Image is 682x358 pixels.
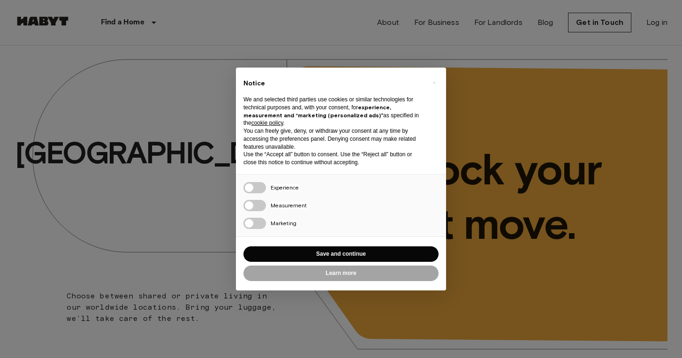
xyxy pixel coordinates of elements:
[243,104,391,119] strong: experience, measurement and “marketing (personalized ads)”
[426,75,441,90] button: Close this notice
[243,266,439,281] button: Learn more
[243,246,439,262] button: Save and continue
[432,77,436,88] span: ×
[243,127,424,151] p: You can freely give, deny, or withdraw your consent at any time by accessing the preferences pane...
[243,79,424,88] h2: Notice
[251,120,283,126] a: cookie policy
[243,96,424,127] p: We and selected third parties use cookies or similar technologies for technical purposes and, wit...
[271,184,299,191] span: Experience
[271,220,296,227] span: Marketing
[243,151,424,167] p: Use the “Accept all” button to consent. Use the “Reject all” button or close this notice to conti...
[271,202,307,209] span: Measurement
